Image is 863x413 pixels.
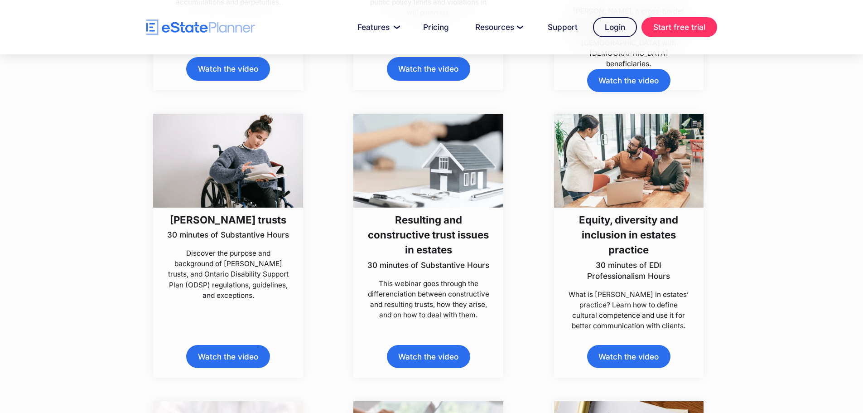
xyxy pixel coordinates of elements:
[353,114,503,321] a: Resulting and constructive trust issues in estates30 minutes of Substantive HoursThis webinar goe...
[587,69,670,92] a: Watch the video
[146,19,255,35] a: home
[593,17,637,37] a: Login
[566,212,691,258] h3: Equity, diversity and inclusion in estates practice
[554,114,704,331] a: Equity, diversity and inclusion in estates practice30 minutes of EDI Professionalism HoursWhat is...
[464,18,532,36] a: Resources
[412,18,460,36] a: Pricing
[167,229,289,240] p: 30 minutes of Substantive Hours
[387,345,470,368] a: Watch the video
[366,278,491,321] p: This webinar goes through the differenciation between constructive and resulting trusts, how they...
[587,345,670,368] a: Watch the video
[641,17,717,37] a: Start free trial
[566,260,691,282] p: 30 minutes of EDI Professionalism Hours
[537,18,588,36] a: Support
[166,248,291,301] p: Discover the purpose and background of [PERSON_NAME] trusts, and Ontario Disability Support Plan ...
[347,18,408,36] a: Features
[366,212,491,258] h3: Resulting and constructive trust issues in estates
[186,345,270,368] a: Watch the video
[366,260,491,271] p: 30 minutes of Substantive Hours
[566,289,691,331] p: What is [PERSON_NAME] in estates’ practice? Learn how to define cultural competence and use it fo...
[167,212,289,227] h3: [PERSON_NAME] trusts
[387,57,470,80] a: Watch the video
[153,114,303,301] a: [PERSON_NAME] trusts30 minutes of Substantive HoursDiscover the purpose and background of [PERSON...
[186,57,270,80] a: Watch the video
